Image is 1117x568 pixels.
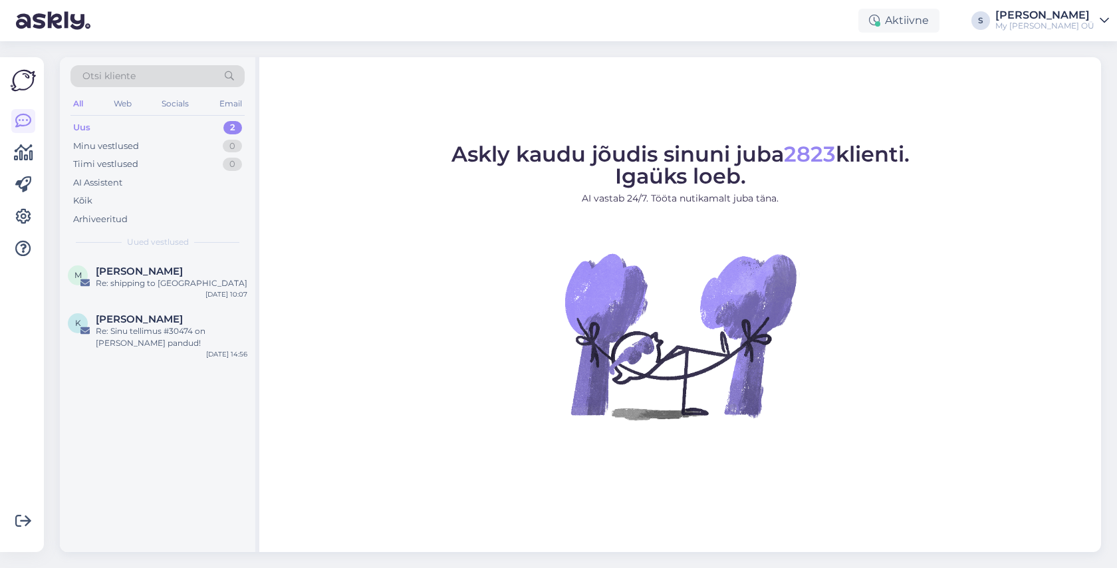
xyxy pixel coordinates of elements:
div: 0 [223,158,242,171]
div: S [971,11,990,30]
p: AI vastab 24/7. Tööta nutikamalt juba täna. [451,192,910,206]
div: Web [111,95,134,112]
img: No Chat active [560,216,800,456]
div: [DATE] 10:07 [205,289,247,299]
span: Molnar Ioana [96,265,183,277]
span: 2823 [784,141,836,167]
div: 0 [223,140,242,153]
div: 2 [223,121,242,134]
div: Minu vestlused [73,140,139,153]
span: Otsi kliente [82,69,136,83]
a: [PERSON_NAME]My [PERSON_NAME] OÜ [995,10,1109,31]
span: K [75,318,81,328]
div: Re: shipping to [GEOGRAPHIC_DATA] [96,277,247,289]
div: [DATE] 14:56 [206,349,247,359]
span: Askly kaudu jõudis sinuni juba klienti. Igaüks loeb. [451,141,910,189]
div: Socials [159,95,191,112]
div: Arhiveeritud [73,213,128,226]
span: Kärt Jõemaa [96,313,183,325]
div: Re: Sinu tellimus #30474 on [PERSON_NAME] pandud! [96,325,247,349]
div: AI Assistent [73,176,122,190]
span: Uued vestlused [127,236,189,248]
span: M [74,270,82,280]
div: [PERSON_NAME] [995,10,1094,21]
div: My [PERSON_NAME] OÜ [995,21,1094,31]
div: All [70,95,86,112]
div: Tiimi vestlused [73,158,138,171]
div: Email [217,95,245,112]
img: Askly Logo [11,68,36,93]
div: Aktiivne [858,9,939,33]
div: Uus [73,121,90,134]
div: Kõik [73,194,92,208]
